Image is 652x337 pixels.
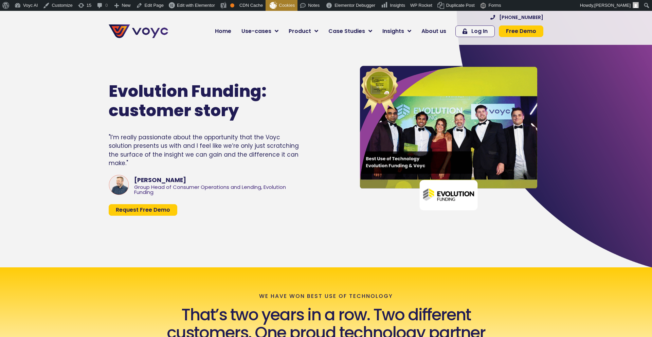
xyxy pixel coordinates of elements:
[109,82,291,121] h1: Evolution Funding: customer story
[382,27,404,35] span: Insights
[210,24,236,38] a: Home
[416,24,451,38] a: About us
[471,29,488,34] span: Log In
[594,3,631,8] span: [PERSON_NAME]
[506,29,536,34] span: Free Demo
[241,27,271,35] span: Use-cases
[455,25,495,37] a: Log In
[328,27,365,35] span: Case Studies
[289,27,311,35] span: Product
[323,24,377,38] a: Case Studies
[215,27,231,35] span: Home
[259,293,393,299] p: We Have won Best Use of Technology
[499,25,543,37] a: Free Demo
[116,207,170,213] span: Request Free Demo
[230,3,234,7] div: OK
[109,24,168,38] img: voyc-full-logo
[134,176,303,184] div: [PERSON_NAME]
[109,204,177,216] a: Request Free Demo
[284,24,323,38] a: Product
[134,185,303,195] div: Group Head of Consumer Operations and Lending, Evolution Funding
[499,15,543,20] span: [PHONE_NUMBER]
[236,24,284,38] a: Use-cases
[421,27,446,35] span: About us
[109,133,303,168] div: "I’m really passionate about the opportunity that the Voyc solution presents us with and I feel l...
[490,15,543,20] a: [PHONE_NUMBER]
[177,3,215,8] span: Edit with Elementor
[377,24,416,38] a: Insights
